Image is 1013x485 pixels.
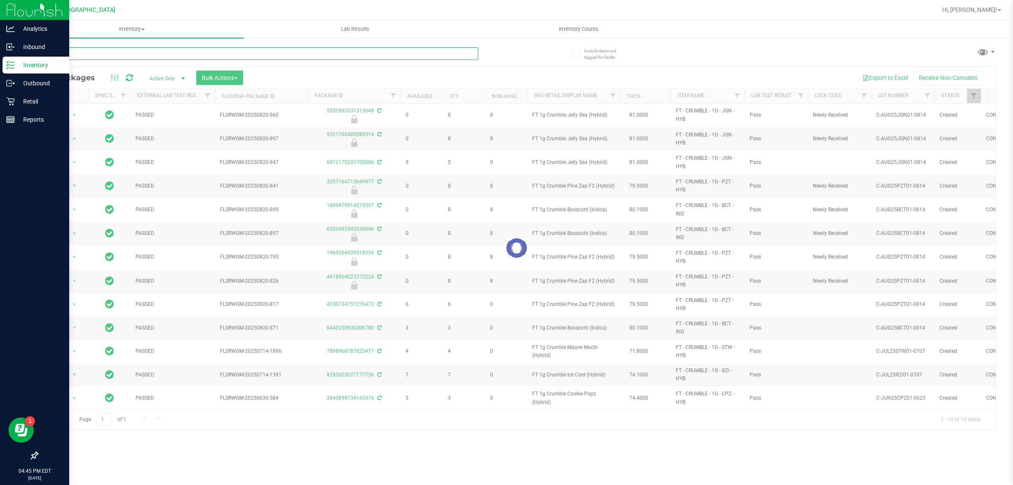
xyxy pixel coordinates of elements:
inline-svg: Reports [6,115,15,124]
a: Inventory Counts [467,20,690,38]
input: Search Package ID, Item Name, SKU, Lot or Part Number... [37,47,478,60]
span: Lab Results [330,25,381,33]
span: Hi, [PERSON_NAME]! [942,6,997,13]
iframe: Resource center [8,417,34,443]
span: [GEOGRAPHIC_DATA] [57,6,115,14]
inline-svg: Inbound [6,43,15,51]
inline-svg: Inventory [6,61,15,69]
a: Inventory [20,20,244,38]
p: Reports [15,114,65,125]
p: Analytics [15,24,65,34]
inline-svg: Outbound [6,79,15,87]
inline-svg: Retail [6,97,15,106]
p: Inventory [15,60,65,70]
span: Include items not tagged for facility [584,48,626,60]
p: Retail [15,96,65,106]
p: Inbound [15,42,65,52]
p: Outbound [15,78,65,88]
span: Inventory Counts [547,25,610,33]
a: Lab Results [244,20,467,38]
iframe: Resource center unread badge [25,416,35,426]
span: Inventory [20,25,244,33]
inline-svg: Analytics [6,25,15,33]
p: 04:45 PM EDT [4,467,65,475]
p: [DATE] [4,475,65,481]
